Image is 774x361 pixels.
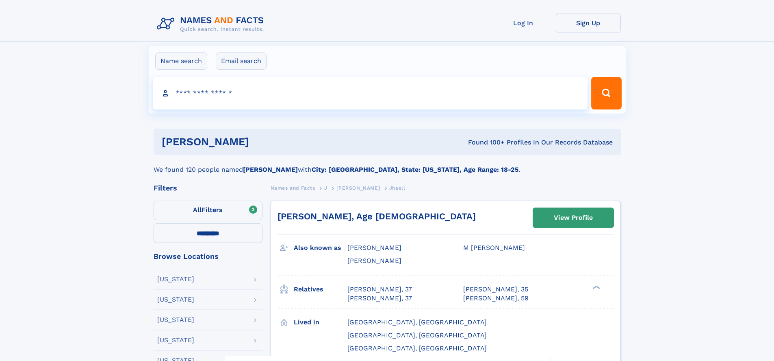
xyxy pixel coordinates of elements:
[347,318,487,326] span: [GEOGRAPHIC_DATA], [GEOGRAPHIC_DATA]
[347,285,412,294] a: [PERSON_NAME], 37
[154,253,262,260] div: Browse Locations
[154,184,262,192] div: Filters
[154,13,271,35] img: Logo Names and Facts
[294,282,347,296] h3: Relatives
[347,331,487,339] span: [GEOGRAPHIC_DATA], [GEOGRAPHIC_DATA]
[155,53,207,70] label: Name search
[154,155,621,175] div: We found 120 people named with .
[157,317,194,323] div: [US_STATE]
[336,185,380,191] span: [PERSON_NAME]
[162,137,359,147] h1: [PERSON_NAME]
[463,285,528,294] a: [PERSON_NAME], 35
[491,13,556,33] a: Log In
[591,284,601,290] div: ❯
[463,294,529,303] a: [PERSON_NAME], 59
[591,77,621,109] button: Search Button
[556,13,621,33] a: Sign Up
[278,211,476,221] a: [PERSON_NAME], Age [DEMOGRAPHIC_DATA]
[271,183,315,193] a: Names and Facts
[243,166,298,173] b: [PERSON_NAME]
[157,337,194,343] div: [US_STATE]
[336,183,380,193] a: [PERSON_NAME]
[463,244,525,252] span: M [PERSON_NAME]
[324,185,327,191] span: J
[294,315,347,329] h3: Lived in
[312,166,518,173] b: City: [GEOGRAPHIC_DATA], State: [US_STATE], Age Range: 18-25
[193,206,202,214] span: All
[153,77,588,109] input: search input
[347,294,412,303] a: [PERSON_NAME], 37
[347,344,487,352] span: [GEOGRAPHIC_DATA], [GEOGRAPHIC_DATA]
[294,241,347,255] h3: Also known as
[358,138,613,147] div: Found 100+ Profiles In Our Records Database
[347,244,401,252] span: [PERSON_NAME]
[347,257,401,265] span: [PERSON_NAME]
[157,296,194,303] div: [US_STATE]
[389,185,405,191] span: Jhaell
[324,183,327,193] a: J
[216,53,267,70] label: Email search
[533,208,614,228] a: View Profile
[154,201,262,220] label: Filters
[554,208,593,227] div: View Profile
[157,276,194,282] div: [US_STATE]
